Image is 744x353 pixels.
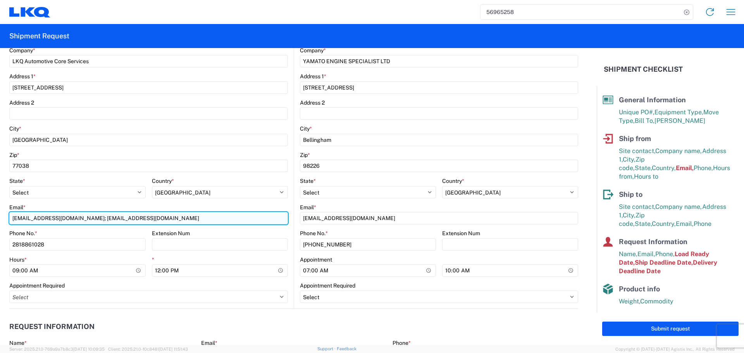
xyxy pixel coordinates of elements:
span: Name, [619,250,637,258]
span: Bill To, [635,117,654,124]
label: Appointment Required [9,282,65,289]
label: Company [9,47,35,54]
span: Unique PO#, [619,108,654,116]
a: Support [317,346,337,351]
span: Product info [619,285,660,293]
span: State, [635,164,652,172]
h2: Shipment Request [9,31,69,41]
span: Phone, [694,164,713,172]
label: Address 1 [300,73,326,80]
label: City [300,125,312,132]
label: Country [442,177,464,184]
span: City, [623,212,635,219]
span: General Information [619,96,686,104]
label: City [9,125,21,132]
label: Appointment [300,256,332,263]
label: Phone [393,339,411,346]
a: Feedback [337,346,356,351]
span: Phone, [655,250,675,258]
span: Site contact, [619,147,655,155]
span: Equipment Type, [654,108,703,116]
span: Ship Deadline Date, [635,259,693,266]
label: Email [300,204,316,211]
span: Commodity [640,298,673,305]
span: Company name, [655,203,702,210]
label: Name [9,339,27,346]
label: Country [152,177,174,184]
label: State [300,177,316,184]
label: Address 2 [9,99,34,106]
button: Submit request [602,322,739,336]
span: Copyright © [DATE]-[DATE] Agistix Inc., All Rights Reserved [615,346,735,353]
label: Email [9,204,26,211]
span: Company name, [655,147,702,155]
h2: Request Information [9,323,95,331]
h2: Shipment Checklist [604,65,683,74]
span: [PERSON_NAME] [654,117,705,124]
span: [DATE] 11:51:43 [159,347,188,351]
span: Phone [694,220,711,227]
span: Country, [652,164,676,172]
span: Email, [637,250,655,258]
label: Email [201,339,217,346]
label: Extension Num [152,230,190,237]
label: Phone No. [9,230,37,237]
label: Phone No. [300,230,328,237]
input: Shipment, tracking or reference number [480,5,681,19]
span: Email, [676,164,694,172]
span: Client: 2025.21.0-f0c8481 [108,347,188,351]
span: Hours to [634,173,658,180]
span: Site contact, [619,203,655,210]
label: Hours [9,256,27,263]
label: Company [300,47,326,54]
span: [DATE] 10:09:35 [73,347,105,351]
label: Zip [9,152,19,158]
span: Ship to [619,190,642,198]
span: Email, [676,220,694,227]
label: Appointment Required [300,282,355,289]
span: Country, [652,220,676,227]
label: Address 2 [300,99,325,106]
span: Server: 2025.21.0-769a9a7b8c3 [9,347,105,351]
span: State, [635,220,652,227]
span: Weight, [619,298,640,305]
label: Zip [300,152,310,158]
span: City, [623,156,635,163]
span: Ship from [619,134,651,143]
label: State [9,177,25,184]
label: Extension Num [442,230,480,237]
span: Request Information [619,238,687,246]
label: Address 1 [9,73,36,80]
